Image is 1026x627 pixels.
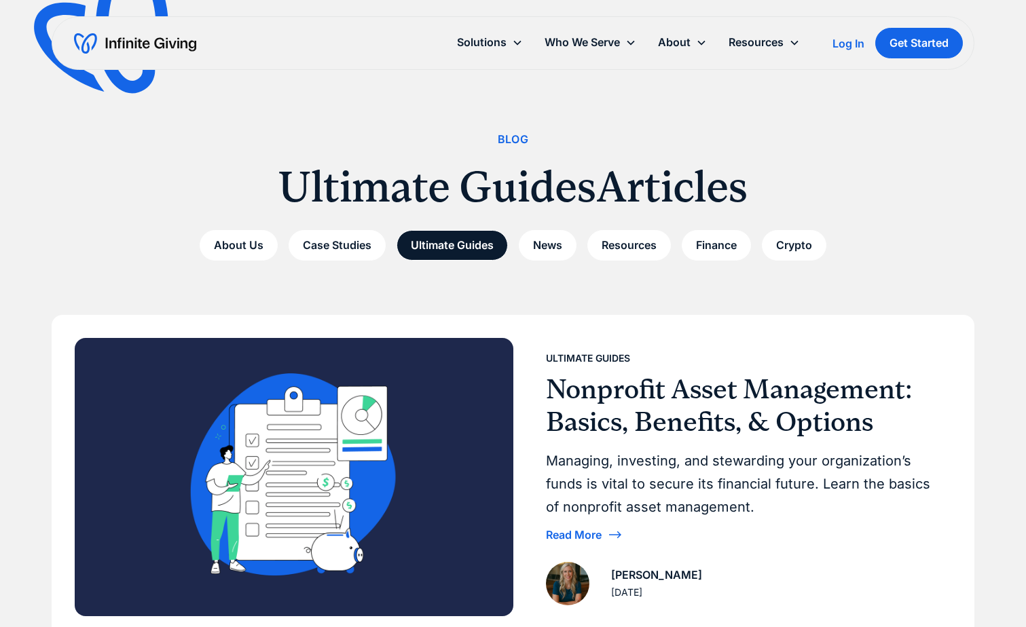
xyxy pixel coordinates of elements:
[832,35,864,52] a: Log In
[457,33,507,52] div: Solutions
[611,566,702,584] div: [PERSON_NAME]
[762,230,826,261] a: Crypto
[546,373,941,438] h3: Nonprofit Asset Management: Basics, Benefits, & Options
[596,159,748,214] h1: Articles
[832,38,864,49] div: Log In
[397,230,508,261] a: Ultimate Guides
[498,130,529,149] div: Blog
[658,33,691,52] div: About
[546,449,941,518] div: Managing, investing, and stewarding your organization’s funds is vital to secure its financial fu...
[546,529,602,540] div: Read More
[587,230,671,261] a: Resources
[289,230,386,261] a: Case Studies
[611,584,642,601] div: [DATE]
[278,159,596,214] h1: Ultimate Guides
[682,230,751,261] a: Finance
[729,33,784,52] div: Resources
[519,230,576,261] a: News
[875,28,963,58] a: Get Started
[200,230,278,261] a: About Us
[545,33,620,52] div: Who We Serve
[546,350,630,366] div: Ultimate Guides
